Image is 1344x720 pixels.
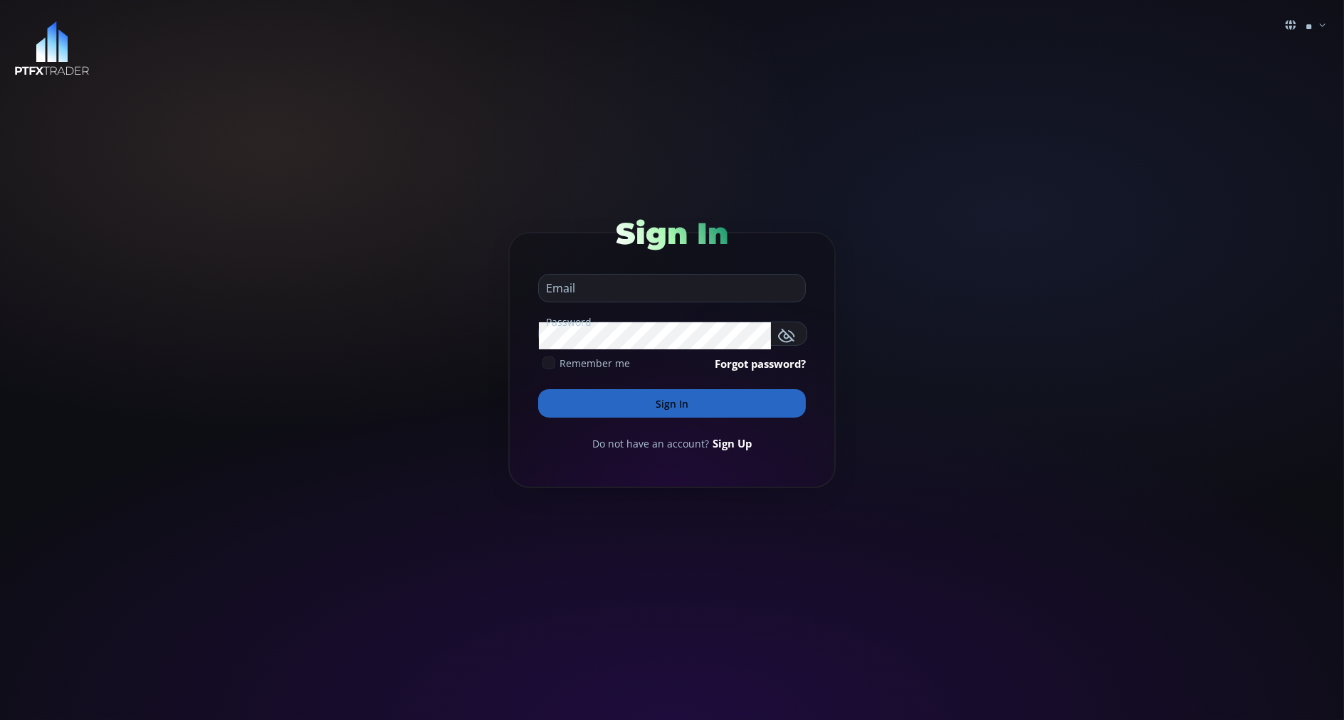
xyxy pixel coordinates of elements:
[538,389,806,418] button: Sign In
[715,356,806,371] a: Forgot password?
[560,356,630,371] span: Remember me
[713,435,752,451] a: Sign Up
[616,215,728,252] span: Sign In
[538,435,806,451] div: Do not have an account?
[14,21,90,76] img: LOGO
